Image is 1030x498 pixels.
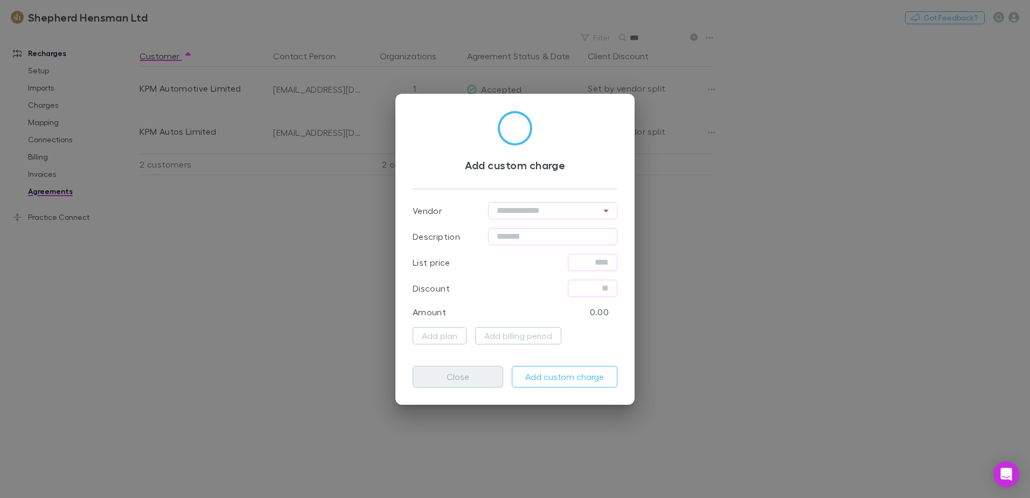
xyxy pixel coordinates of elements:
[993,461,1019,487] div: Open Intercom Messenger
[413,158,617,171] h3: Add custom charge
[413,282,450,295] p: Discount
[598,203,614,218] button: Open
[413,256,450,269] p: List price
[512,366,617,388] button: Add custom charge
[413,366,503,388] button: Close
[413,230,460,243] p: Description
[475,327,561,344] button: Add billing period
[413,204,442,217] p: Vendor
[413,306,446,319] p: Amount
[413,327,467,344] button: Add plan
[590,306,609,319] p: 0.00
